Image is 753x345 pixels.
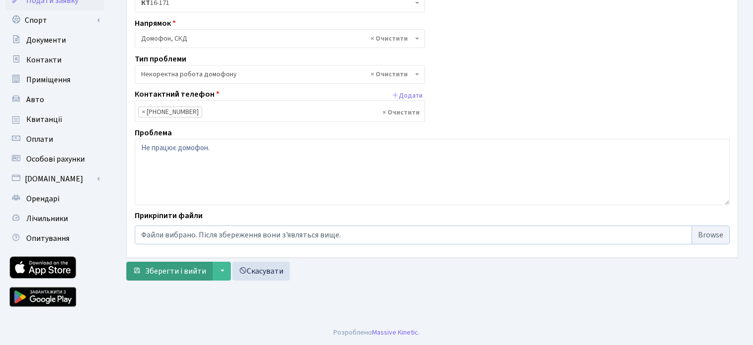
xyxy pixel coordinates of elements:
a: Massive Kinetic [372,327,418,338]
span: × [142,107,145,117]
label: Тип проблеми [135,53,186,65]
span: Зберегти і вийти [145,266,206,277]
a: Опитування [5,229,104,248]
span: Авто [26,94,44,105]
span: Некоректна робота домофону [141,69,413,79]
button: Зберегти і вийти [126,262,213,281]
span: Оплати [26,134,53,145]
span: Опитування [26,233,69,244]
a: Лічильники [5,209,104,229]
div: Розроблено . [333,327,420,338]
a: Спорт [5,10,104,30]
a: Квитанції [5,110,104,129]
span: Приміщення [26,74,70,85]
span: Лічильники [26,213,68,224]
a: Приміщення [5,70,104,90]
label: Проблема [135,127,172,139]
span: Контакти [26,55,61,65]
span: Орендарі [26,193,59,204]
a: Документи [5,30,104,50]
label: Напрямок [135,17,176,29]
span: Видалити всі елементи [382,108,420,117]
button: Додати [389,88,425,104]
span: Домофон, СКД [141,34,413,44]
span: Особові рахунки [26,154,85,165]
span: Видалити всі елементи [371,34,408,44]
a: Авто [5,90,104,110]
span: Квитанції [26,114,62,125]
span: Некоректна робота домофону [135,65,425,84]
label: Контактний телефон [135,88,219,100]
label: Прикріпити файли [135,210,203,222]
li: 096-777-18-88 [138,107,202,117]
a: Контакти [5,50,104,70]
a: Оплати [5,129,104,149]
a: Особові рахунки [5,149,104,169]
a: Скасувати [232,262,290,281]
span: Домофон, СКД [135,29,425,48]
a: [DOMAIN_NAME] [5,169,104,189]
span: Документи [26,35,66,46]
span: Видалити всі елементи [371,69,408,79]
a: Орендарі [5,189,104,209]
